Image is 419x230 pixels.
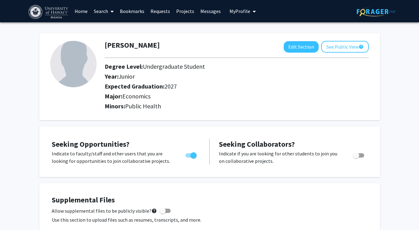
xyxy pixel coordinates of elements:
[359,43,364,50] mat-icon: help
[284,41,319,53] button: Edit Section
[105,63,326,70] h2: Degree Level:
[164,82,177,90] span: 2027
[105,41,160,50] h1: [PERSON_NAME]
[183,150,200,159] div: Toggle
[321,41,369,53] button: See Public View
[229,8,250,14] span: My Profile
[52,150,174,165] p: Indicate to faculty/staff and other users that you are looking for opportunities to join collabor...
[117,0,147,22] a: Bookmarks
[219,150,341,165] p: Indicate if you are looking for other students to join you on collaborative projects.
[173,0,197,22] a: Projects
[105,93,369,100] h2: Major:
[50,41,97,87] img: Profile Picture
[147,0,173,22] a: Requests
[125,102,161,110] span: Public Health
[357,7,395,16] img: ForagerOne Logo
[91,0,117,22] a: Search
[52,139,129,149] span: Seeking Opportunities?
[105,102,369,110] h2: Minors:
[72,0,91,22] a: Home
[52,207,157,215] span: Allow supplemental files to be publicly visible?
[151,207,157,215] mat-icon: help
[351,150,368,159] div: Toggle
[119,72,135,80] span: Junior
[122,92,151,100] span: Economics
[105,83,326,90] h2: Expected Graduation:
[143,63,205,70] span: Undergraduate Student
[105,73,326,80] h2: Year:
[219,139,295,149] span: Seeking Collaborators?
[52,216,368,223] p: Use this section to upload files such as resumes, transcripts, and more.
[52,196,368,205] h4: Supplemental Files
[197,0,224,22] a: Messages
[28,5,69,19] img: University of Hawaiʻi at Mānoa Logo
